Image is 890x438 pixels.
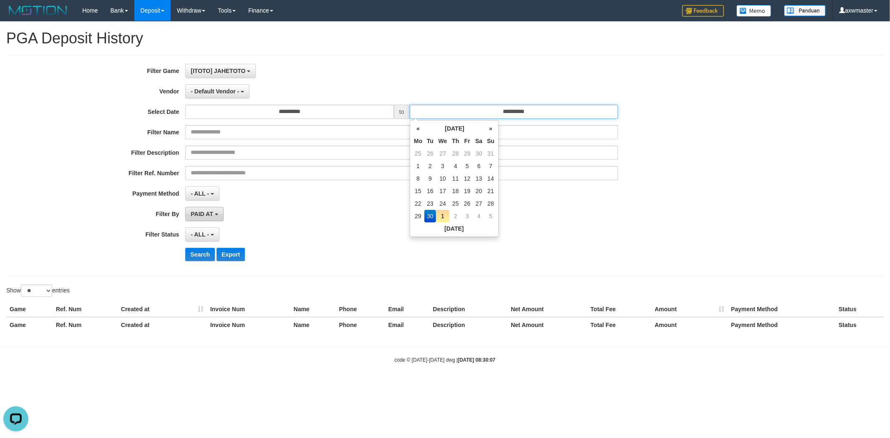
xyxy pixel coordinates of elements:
[118,302,207,317] th: Created at
[485,185,497,197] td: 21
[6,30,884,47] h1: PGA Deposit History
[449,185,461,197] td: 18
[207,317,290,332] th: Invoice Num
[449,160,461,172] td: 4
[449,172,461,185] td: 11
[6,302,53,317] th: Game
[412,147,424,160] td: 25
[485,147,497,160] td: 31
[507,317,587,332] th: Net Amount
[21,284,52,297] select: Showentries
[587,317,651,332] th: Total Fee
[436,147,450,160] td: 27
[485,210,497,222] td: 5
[412,222,497,235] th: [DATE]
[53,302,118,317] th: Ref. Num
[449,147,461,160] td: 28
[473,160,485,172] td: 6
[473,185,485,197] td: 20
[191,68,245,74] span: [ITOTO] JAHETOTO
[835,317,884,332] th: Status
[191,231,209,238] span: - ALL -
[6,284,70,297] label: Show entries
[461,197,473,210] td: 26
[436,172,450,185] td: 10
[473,210,485,222] td: 4
[336,317,385,332] th: Phone
[336,302,385,317] th: Phone
[185,186,219,201] button: - ALL -
[473,147,485,160] td: 30
[412,210,424,222] td: 29
[53,317,118,332] th: Ref. Num
[473,135,485,147] th: Sa
[424,160,436,172] td: 2
[461,210,473,222] td: 3
[436,197,450,210] td: 24
[461,135,473,147] th: Fr
[290,317,336,332] th: Name
[461,147,473,160] td: 29
[728,317,835,332] th: Payment Method
[412,185,424,197] td: 15
[728,302,835,317] th: Payment Method
[6,4,70,17] img: MOTION_logo.png
[424,135,436,147] th: Tu
[424,172,436,185] td: 9
[682,5,724,17] img: Feedback.jpg
[385,317,430,332] th: Email
[461,172,473,185] td: 12
[385,302,430,317] th: Email
[424,197,436,210] td: 23
[217,248,245,261] button: Export
[424,147,436,160] td: 26
[436,160,450,172] td: 3
[6,317,53,332] th: Game
[207,302,290,317] th: Invoice Num
[449,197,461,210] td: 25
[185,227,219,242] button: - ALL -
[412,172,424,185] td: 8
[784,5,826,16] img: panduan.png
[3,3,28,28] button: Open LiveChat chat widget
[436,185,450,197] td: 17
[394,105,410,119] span: to
[191,88,239,95] span: - Default Vendor -
[395,357,496,363] small: code © [DATE]-[DATE] dwg |
[191,211,213,217] span: PAID AT
[185,248,215,261] button: Search
[290,302,336,317] th: Name
[835,302,884,317] th: Status
[412,197,424,210] td: 22
[449,135,461,147] th: Th
[507,302,587,317] th: Net Amount
[736,5,772,17] img: Button%20Memo.svg
[185,64,256,78] button: [ITOTO] JAHETOTO
[185,84,250,98] button: - Default Vendor -
[118,317,207,332] th: Created at
[424,210,436,222] td: 30
[429,317,507,332] th: Description
[587,302,651,317] th: Total Fee
[436,135,450,147] th: We
[424,122,485,135] th: [DATE]
[412,135,424,147] th: Mo
[412,122,424,135] th: «
[485,135,497,147] th: Su
[429,302,507,317] th: Description
[191,190,209,197] span: - ALL -
[185,207,223,221] button: PAID AT
[458,357,495,363] strong: [DATE] 08:30:07
[485,172,497,185] td: 14
[449,210,461,222] td: 2
[485,197,497,210] td: 28
[485,122,497,135] th: »
[436,210,450,222] td: 1
[461,160,473,172] td: 5
[461,185,473,197] td: 19
[412,160,424,172] td: 1
[485,160,497,172] td: 7
[473,172,485,185] td: 13
[424,185,436,197] td: 16
[651,302,728,317] th: Amount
